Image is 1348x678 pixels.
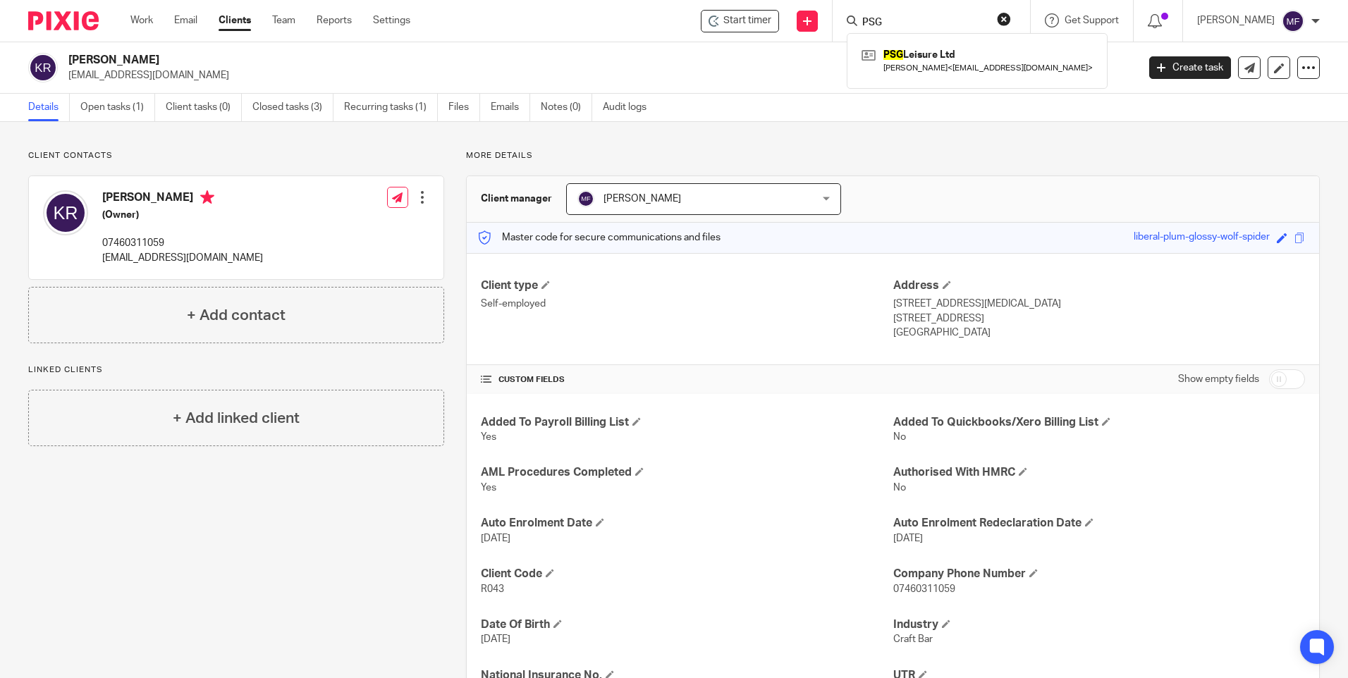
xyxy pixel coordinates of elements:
span: [DATE] [481,634,510,644]
h4: AML Procedures Completed [481,465,893,480]
h4: Added To Payroll Billing List [481,415,893,430]
h3: Client manager [481,192,552,206]
h4: Authorised With HMRC [893,465,1305,480]
a: Details [28,94,70,121]
span: No [893,483,906,493]
h4: + Add linked client [173,407,300,429]
p: 07460311059 [102,236,263,250]
span: [PERSON_NAME] [603,194,681,204]
a: Work [130,13,153,27]
span: [DATE] [481,534,510,543]
h4: [PERSON_NAME] [102,190,263,208]
h4: + Add contact [187,304,286,326]
input: Search [861,17,988,30]
h4: Auto Enrolment Date [481,516,893,531]
h4: Industry [893,617,1305,632]
a: Settings [373,13,410,27]
a: Email [174,13,197,27]
a: Clients [219,13,251,27]
img: Pixie [28,11,99,30]
h4: Address [893,278,1305,293]
p: [STREET_ADDRESS] [893,312,1305,326]
a: Reports [317,13,352,27]
span: Start timer [723,13,771,28]
p: Self-employed [481,297,893,311]
a: Client tasks (0) [166,94,242,121]
a: Closed tasks (3) [252,94,333,121]
h4: Auto Enrolment Redeclaration Date [893,516,1305,531]
p: Master code for secure communications and files [477,230,721,245]
span: No [893,432,906,442]
p: [EMAIL_ADDRESS][DOMAIN_NAME] [102,251,263,265]
p: [PERSON_NAME] [1197,13,1275,27]
img: svg%3E [28,53,58,82]
a: Open tasks (1) [80,94,155,121]
p: Linked clients [28,364,444,376]
h4: Date Of Birth [481,617,893,632]
p: Client contacts [28,150,444,161]
div: liberal-plum-glossy-wolf-spider [1134,230,1270,246]
h4: Added To Quickbooks/Xero Billing List [893,415,1305,430]
h4: CUSTOM FIELDS [481,374,893,386]
span: Yes [481,432,496,442]
span: [DATE] [893,534,923,543]
button: Clear [997,12,1011,26]
h4: Client Code [481,567,893,581]
a: Create task [1149,56,1231,79]
a: Team [272,13,295,27]
p: More details [466,150,1320,161]
a: Recurring tasks (1) [344,94,438,121]
a: Audit logs [603,94,657,121]
h4: Company Phone Number [893,567,1305,581]
i: Primary [200,190,214,204]
h4: Client type [481,278,893,293]
img: svg%3E [43,190,88,235]
img: svg%3E [577,190,594,207]
p: [EMAIL_ADDRESS][DOMAIN_NAME] [68,68,1128,82]
span: 07460311059 [893,584,955,594]
h2: [PERSON_NAME] [68,53,916,68]
a: Files [448,94,480,121]
a: Notes (0) [541,94,592,121]
span: R043 [481,584,504,594]
span: Get Support [1065,16,1119,25]
span: Yes [481,483,496,493]
p: [GEOGRAPHIC_DATA] [893,326,1305,340]
div: Katrice Rowe [701,10,779,32]
label: Show empty fields [1178,372,1259,386]
img: svg%3E [1282,10,1304,32]
span: Craft Bar [893,634,933,644]
a: Emails [491,94,530,121]
h5: (Owner) [102,208,263,222]
p: [STREET_ADDRESS][MEDICAL_DATA] [893,297,1305,311]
